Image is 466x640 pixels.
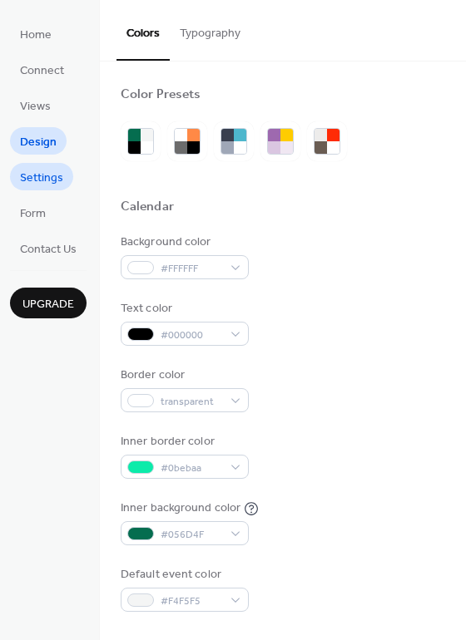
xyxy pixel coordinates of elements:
[121,433,245,450] div: Inner border color
[10,234,87,262] a: Contact Us
[10,127,67,155] a: Design
[161,327,222,344] span: #000000
[121,300,245,318] div: Text color
[161,260,222,278] span: #FFFFFF
[10,91,61,119] a: Views
[20,170,63,187] span: Settings
[20,62,64,80] span: Connect
[10,288,87,318] button: Upgrade
[20,134,57,151] span: Design
[121,566,245,583] div: Default event color
[20,98,51,116] span: Views
[121,199,174,216] div: Calendar
[161,526,222,544] span: #056D4F
[20,205,46,223] span: Form
[161,393,222,411] span: transparent
[161,593,222,610] span: #F4F5F5
[10,20,62,47] a: Home
[10,199,56,226] a: Form
[10,56,74,83] a: Connect
[22,296,74,313] span: Upgrade
[121,367,245,384] div: Border color
[10,163,73,190] a: Settings
[20,241,77,258] span: Contact Us
[121,234,245,251] div: Background color
[121,86,201,104] div: Color Presets
[20,27,52,44] span: Home
[161,460,222,477] span: #0bebaa
[121,500,240,517] div: Inner background color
